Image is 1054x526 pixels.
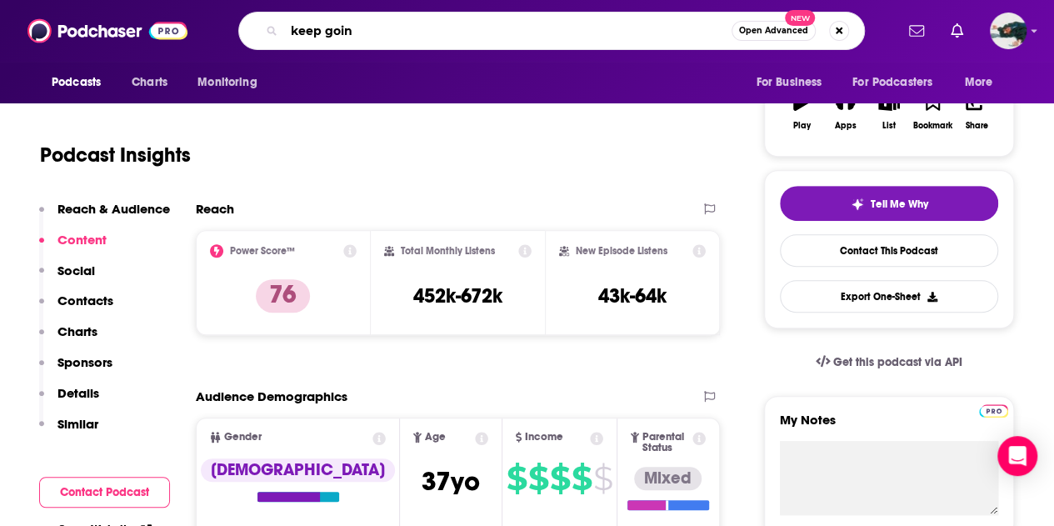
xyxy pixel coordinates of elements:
p: Social [57,263,95,278]
div: Apps [835,121,857,131]
span: $ [572,465,592,492]
span: Tell Me Why [871,198,928,211]
button: Play [780,81,823,141]
span: Get this podcast via API [833,355,962,369]
button: Similar [39,416,98,447]
span: $ [593,465,612,492]
div: Search podcasts, credits, & more... [238,12,865,50]
a: Charts [121,67,177,98]
h2: Total Monthly Listens [401,245,495,257]
button: Details [39,385,99,416]
div: Open Intercom Messenger [997,436,1037,476]
img: Podchaser Pro [979,404,1008,418]
button: Bookmark [911,81,954,141]
input: Search podcasts, credits, & more... [284,18,732,44]
img: tell me why sparkle [851,198,864,211]
span: Podcasts [52,71,101,94]
h1: Podcast Insights [40,143,191,168]
div: [DEMOGRAPHIC_DATA] [201,458,395,482]
button: open menu [40,67,122,98]
p: Sponsors [57,354,112,370]
button: open menu [744,67,842,98]
h3: 43k-64k [598,283,667,308]
button: Charts [39,323,97,354]
span: Logged in as fsg.publicity [990,13,1027,49]
button: Sponsors [39,354,112,385]
p: Contacts [57,293,113,308]
p: 76 [256,279,310,313]
span: Age [425,432,446,443]
span: Income [525,432,563,443]
span: $ [528,465,548,492]
span: 37 yo [422,465,480,498]
div: Bookmark [913,121,952,131]
div: List [882,121,896,131]
button: Show profile menu [990,13,1027,49]
span: Parental Status [642,432,690,453]
p: Reach & Audience [57,201,170,217]
button: open menu [953,67,1014,98]
button: Social [39,263,95,293]
button: Export One-Sheet [780,280,998,313]
button: Content [39,232,107,263]
a: Get this podcast via API [802,342,976,383]
a: Pro website [979,402,1008,418]
button: List [867,81,911,141]
span: New [785,10,815,26]
span: $ [550,465,570,492]
h2: Reach [196,201,234,217]
button: open menu [186,67,278,98]
p: Details [57,385,99,401]
span: $ [507,465,527,492]
h2: Power Score™ [230,245,295,257]
button: Reach & Audience [39,201,170,232]
button: Contacts [39,293,113,323]
span: Charts [132,71,167,94]
span: More [965,71,993,94]
span: For Business [756,71,822,94]
h3: 452k-672k [413,283,502,308]
p: Content [57,232,107,248]
label: My Notes [780,412,998,441]
span: Monitoring [197,71,257,94]
button: Apps [823,81,867,141]
img: Podchaser - Follow, Share and Rate Podcasts [27,15,187,47]
p: Similar [57,416,98,432]
h2: Audience Demographics [196,388,347,404]
button: Open AdvancedNew [732,21,816,41]
p: Charts [57,323,97,339]
h2: New Episode Listens [576,245,667,257]
a: Contact This Podcast [780,234,998,267]
img: User Profile [990,13,1027,49]
span: Open Advanced [739,27,808,35]
button: tell me why sparkleTell Me Why [780,186,998,221]
a: Show notifications dropdown [944,17,970,45]
div: Share [965,121,987,131]
div: Mixed [634,467,702,490]
a: Show notifications dropdown [902,17,931,45]
span: For Podcasters [852,71,932,94]
span: Gender [224,432,262,443]
button: Share [955,81,998,141]
button: Contact Podcast [39,477,170,508]
button: open menu [842,67,957,98]
div: Play [793,121,811,131]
